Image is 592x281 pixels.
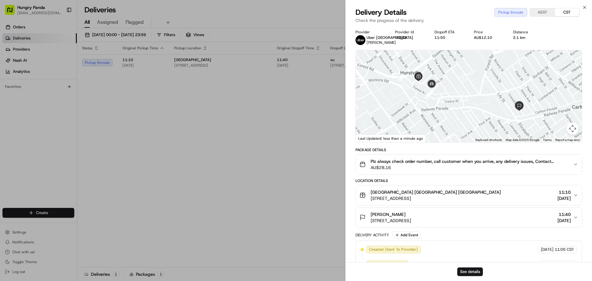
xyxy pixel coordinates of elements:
button: CST [555,8,579,16]
div: 2.1 km [513,35,543,40]
span: Created (Sent To Provider) [369,247,418,252]
img: uber-new-logo.jpeg [356,35,365,45]
button: Add Event [393,231,420,239]
span: [DATE] [557,217,571,224]
div: 5 [431,83,438,89]
span: [DATE] [541,247,553,252]
a: Report a map error [555,138,580,142]
button: DDBB3 [395,35,407,40]
span: [DATE] [557,195,571,201]
span: 11:05 CST [555,247,574,252]
span: [DATE] [541,262,553,267]
button: AEST [530,8,555,16]
span: [STREET_ADDRESS] [371,195,501,201]
button: See details [457,267,483,276]
div: Provider [356,30,385,35]
span: [PERSON_NAME] [367,40,396,45]
button: Map camera controls [566,122,579,135]
img: Google [357,134,378,142]
span: Delivery Details [356,7,407,17]
p: Check the progress of the delivery. [356,17,582,23]
span: 11:10 [557,189,571,195]
span: [PERSON_NAME] [371,211,405,217]
span: [GEOGRAPHIC_DATA] [GEOGRAPHIC_DATA] [GEOGRAPHIC_DATA] [371,189,501,195]
span: Map data ©2025 Google [506,138,539,142]
div: Package Details [356,147,582,152]
div: Provider Id [395,30,425,35]
span: 11:40 [557,211,571,217]
div: Last Updated: less than a minute ago [356,134,426,142]
span: 11:05 CST [555,262,574,267]
button: [PERSON_NAME][STREET_ADDRESS]11:40[DATE] [356,208,582,227]
div: 3 [424,92,431,99]
div: 11:50 [434,35,464,40]
div: Distance [513,30,543,35]
div: Delivery Activity [356,233,389,238]
button: Keyboard shortcuts [475,138,502,142]
span: Uber [GEOGRAPHIC_DATA] [367,35,413,40]
div: Price [474,30,504,35]
button: [GEOGRAPHIC_DATA] [GEOGRAPHIC_DATA] [GEOGRAPHIC_DATA][STREET_ADDRESS]11:10[DATE] [356,185,582,205]
span: Not Assigned Driver [369,262,406,267]
div: 4 [427,89,434,95]
div: AU$12.10 [474,35,504,40]
span: [STREET_ADDRESS] [371,217,411,224]
div: Dropoff ETA [434,30,464,35]
span: Plz always check order number, call customer when you arrive, any delivery issues, Contact WhatsA... [371,158,568,164]
div: Location Details [356,178,582,183]
div: 2 [397,74,404,81]
button: Plz always check order number, call customer when you arrive, any delivery issues, Contact WhatsA... [356,155,582,174]
a: Open this area in Google Maps (opens a new window) [357,134,378,142]
span: AU$28.16 [371,164,568,171]
a: Terms (opens in new tab) [543,138,552,142]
